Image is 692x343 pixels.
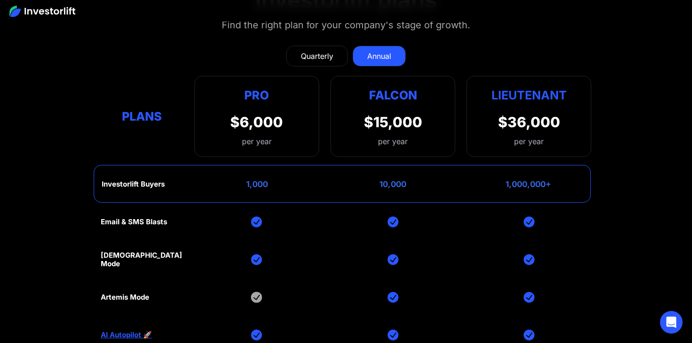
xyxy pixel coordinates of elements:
div: 10,000 [379,180,406,189]
div: Falcon [369,86,417,104]
div: Plans [101,107,183,126]
div: 1,000,000+ [506,180,551,189]
div: Quarterly [301,50,333,62]
div: per year [378,136,408,147]
a: AI Autopilot 🚀 [101,331,152,339]
div: $15,000 [364,114,422,131]
div: [DEMOGRAPHIC_DATA] Mode [101,251,183,268]
div: Open Intercom Messenger [660,311,683,334]
div: Investorlift Buyers [102,180,165,188]
strong: Lieutenant [491,88,567,102]
div: Artemis Mode [101,293,149,302]
div: Annual [367,50,391,62]
div: Email & SMS Blasts [101,218,167,226]
div: Pro [230,86,283,104]
div: Find the right plan for your company's stage of growth. [222,17,470,33]
div: 1,000 [246,180,268,189]
div: $36,000 [498,114,560,131]
div: per year [230,136,283,147]
div: $6,000 [230,114,283,131]
div: per year [514,136,544,147]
